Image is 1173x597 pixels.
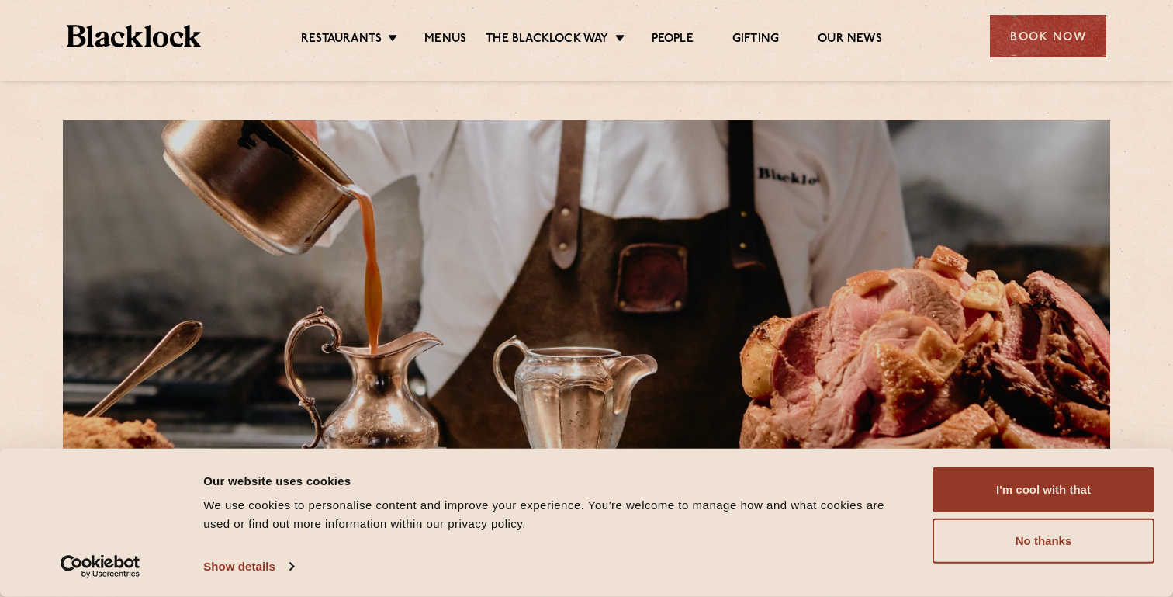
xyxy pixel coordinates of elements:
[301,32,382,49] a: Restaurants
[67,25,201,47] img: BL_Textured_Logo-footer-cropped.svg
[203,471,898,490] div: Our website uses cookies
[652,32,694,49] a: People
[203,496,898,533] div: We use cookies to personalise content and improve your experience. You're welcome to manage how a...
[486,32,608,49] a: The Blacklock Way
[33,555,168,578] a: Usercentrics Cookiebot - opens in a new window
[933,467,1154,512] button: I'm cool with that
[990,15,1106,57] div: Book Now
[933,519,1154,564] button: No thanks
[424,32,466,49] a: Menus
[203,555,293,578] a: Show details
[818,32,882,49] a: Our News
[732,32,779,49] a: Gifting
